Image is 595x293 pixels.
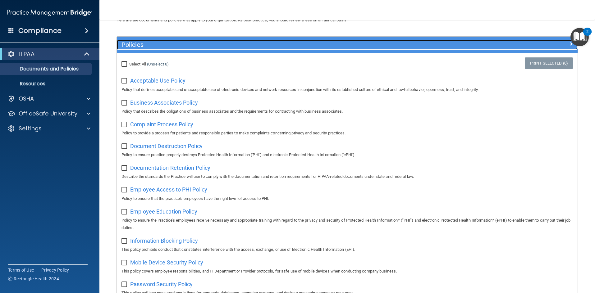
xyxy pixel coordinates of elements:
[41,267,69,273] a: Privacy Policy
[121,246,573,253] p: This policy prohibits conduct that constitutes interference with the access, exchange, or use of ...
[18,26,62,35] h4: Compliance
[117,18,347,22] span: Here are the documents and policies that apply to your organization. As best practice, you should...
[147,62,169,66] a: (Unselect 0)
[121,108,573,115] p: Policy that describes the obligations of business associates and the requirements for contracting...
[121,86,573,93] p: Policy that defines acceptable and unacceptable use of electronic devices and network resources i...
[7,125,90,132] a: Settings
[130,165,210,171] span: Documentation Retention Policy
[129,62,146,66] span: Select All
[121,268,573,275] p: This policy covers employee responsibilities, and IT Department or Provider protocols, for safe u...
[130,121,193,128] span: Complaint Process Policy
[4,66,89,72] p: Documents and Policies
[525,57,573,69] a: Print Selected (0)
[130,259,203,266] span: Mobile Device Security Policy
[7,95,90,102] a: OSHA
[487,249,588,274] iframe: Drift Widget Chat Controller
[7,7,92,19] img: PMB logo
[19,125,42,132] p: Settings
[130,143,203,149] span: Document Destruction Policy
[570,28,589,46] button: Open Resource Center, 2 new notifications
[121,173,573,180] p: Describe the standards the Practice will use to comply with the documentation and retention requi...
[121,195,573,202] p: Policy to ensure that the practice's employees have the right level of access to PHI.
[7,50,90,58] a: HIPAA
[8,267,34,273] a: Terms of Use
[130,99,198,106] span: Business Associates Policy
[130,186,207,193] span: Employee Access to PHI Policy
[130,77,185,84] span: Acceptable Use Policy
[130,208,197,215] span: Employee Education Policy
[7,110,90,117] a: OfficeSafe University
[121,62,129,67] input: Select All (Unselect 0)
[19,110,77,117] p: OfficeSafe University
[130,281,193,287] span: Password Security Policy
[130,237,198,244] span: Information Blocking Policy
[19,50,34,58] p: HIPAA
[4,81,89,87] p: Resources
[121,129,573,137] p: Policy to provide a process for patients and responsible parties to make complaints concerning pr...
[121,217,573,232] p: Policy to ensure the Practice's employees receive necessary and appropriate training with regard ...
[121,151,573,159] p: Policy to ensure practice properly destroys Protected Health Information ('PHI') and electronic P...
[586,32,588,40] div: 2
[121,40,573,50] a: Policies
[121,41,458,48] h5: Policies
[19,95,34,102] p: OSHA
[8,276,59,282] span: Ⓒ Rectangle Health 2024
